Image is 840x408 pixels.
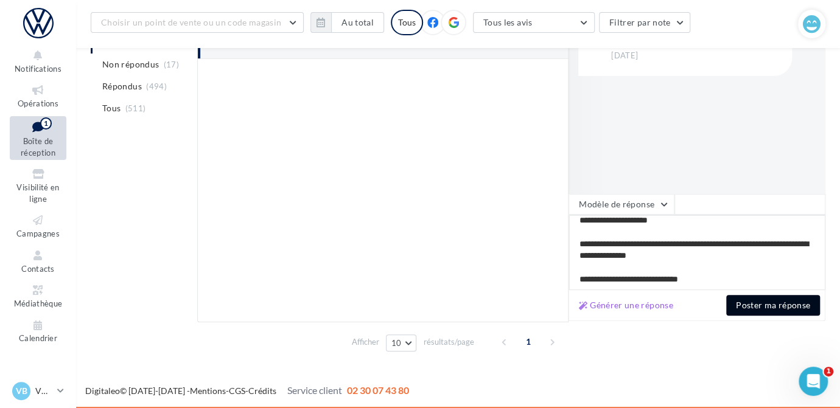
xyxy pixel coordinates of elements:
a: Médiathèque [10,281,66,311]
span: Non répondus [102,58,159,71]
span: Contacts [21,264,55,274]
span: 1 [824,367,833,376]
button: Notifications [10,46,66,76]
span: Service client [287,384,342,396]
span: (17) [164,60,179,69]
div: Tous [391,10,423,35]
button: Filtrer par note [599,12,691,33]
button: Au total [310,12,384,33]
iframe: Intercom live chat [799,367,828,396]
a: Opérations [10,81,66,111]
button: Tous les avis [473,12,595,33]
span: Médiathèque [14,299,63,308]
span: 1 [519,332,538,351]
span: Campagnes [16,229,60,238]
a: Calendrier [10,316,66,346]
button: Générer une réponse [574,298,678,313]
span: Visibilité en ligne [16,182,59,204]
span: résultats/page [423,336,474,348]
a: VB VW BRIVE [10,379,66,403]
span: Opérations [18,99,58,108]
span: Calendrier [19,334,57,344]
a: Digitaleo [85,386,120,396]
span: 10 [391,338,402,348]
button: Modèle de réponse [569,194,674,215]
span: VB [16,385,27,397]
span: Choisir un point de vente ou un code magasin [101,17,281,27]
span: Afficher [352,336,379,348]
button: Au total [331,12,384,33]
p: VW BRIVE [35,385,52,397]
a: Visibilité en ligne [10,165,66,206]
span: Boîte de réception [21,136,55,157]
button: Poster ma réponse [726,295,820,316]
span: Tous [102,102,121,114]
a: CGS [229,386,245,396]
span: 02 30 07 43 80 [347,384,409,396]
a: Boîte de réception1 [10,116,66,161]
span: Notifications [15,64,61,74]
span: © [DATE]-[DATE] - - - [85,386,409,396]
span: Tous les avis [483,17,533,27]
span: Répondus [102,80,142,92]
span: (494) [146,81,167,91]
div: 1 [40,117,52,130]
a: Campagnes [10,211,66,241]
span: (511) [125,103,146,113]
button: 10 [386,334,417,351]
a: Crédits [248,386,276,396]
button: Choisir un point de vente ou un code magasin [91,12,304,33]
span: [DATE] [611,50,638,61]
a: Mentions [190,386,226,396]
a: Contacts [10,246,66,276]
